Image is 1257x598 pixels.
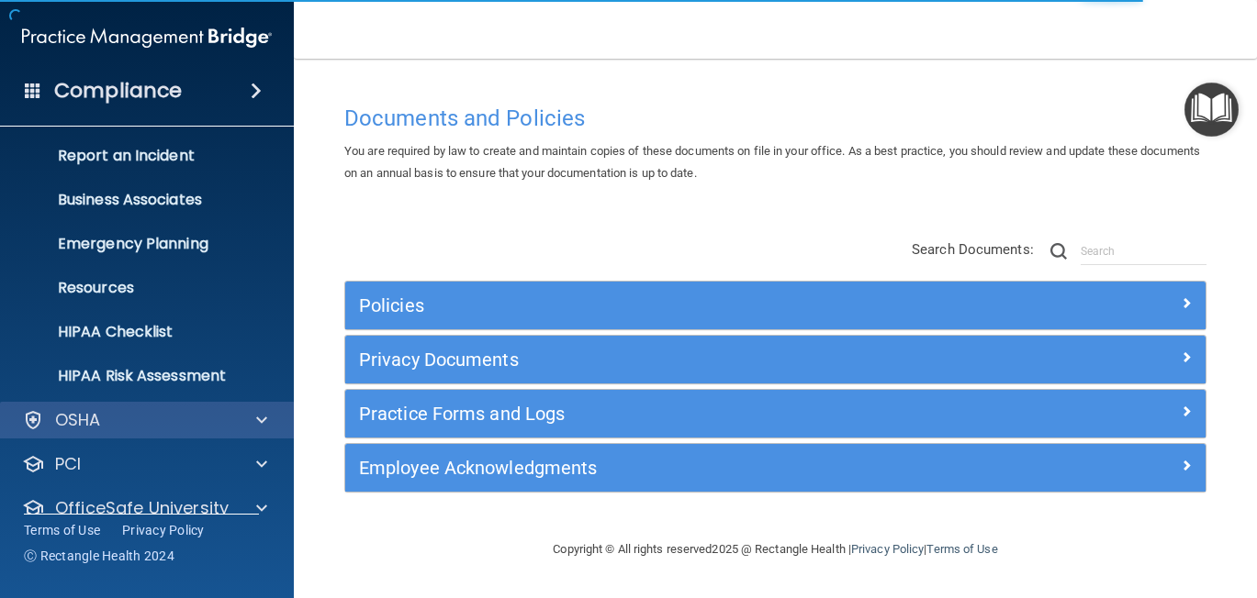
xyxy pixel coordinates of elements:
[344,144,1200,180] span: You are required by law to create and maintain copies of these documents on file in your office. ...
[55,453,81,475] p: PCI
[54,78,182,104] h4: Compliance
[359,349,977,370] h5: Privacy Documents
[359,404,977,424] h5: Practice Forms and Logs
[359,291,1192,320] a: Policies
[851,542,924,556] a: Privacy Policy
[359,295,977,316] h5: Policies
[22,19,272,56] img: PMB logo
[359,453,1192,482] a: Employee Acknowledgments
[122,521,205,539] a: Privacy Policy
[12,235,263,253] p: Emergency Planning
[939,468,1235,541] iframe: Drift Widget Chat Controller
[1050,243,1067,260] img: ic-search.3b580494.png
[344,106,1206,130] h4: Documents and Policies
[926,542,997,556] a: Terms of Use
[22,453,267,475] a: PCI
[24,521,100,539] a: Terms of Use
[12,147,263,165] p: Report an Incident
[359,399,1192,428] a: Practice Forms and Logs
[912,241,1034,258] span: Search Documents:
[55,497,229,519] p: OfficeSafe University
[12,367,263,385] p: HIPAA Risk Assessment
[12,323,263,341] p: HIPAA Checklist
[55,409,101,431] p: OSHA
[12,279,263,297] p: Resources
[359,458,977,478] h5: Employee Acknowledgments
[12,191,263,209] p: Business Associates
[1184,83,1239,137] button: Open Resource Center
[22,497,267,519] a: OfficeSafe University
[22,409,267,431] a: OSHA
[1081,238,1206,265] input: Search
[359,345,1192,374] a: Privacy Documents
[441,520,1111,579] div: Copyright © All rights reserved 2025 @ Rectangle Health | |
[24,547,174,565] span: Ⓒ Rectangle Health 2024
